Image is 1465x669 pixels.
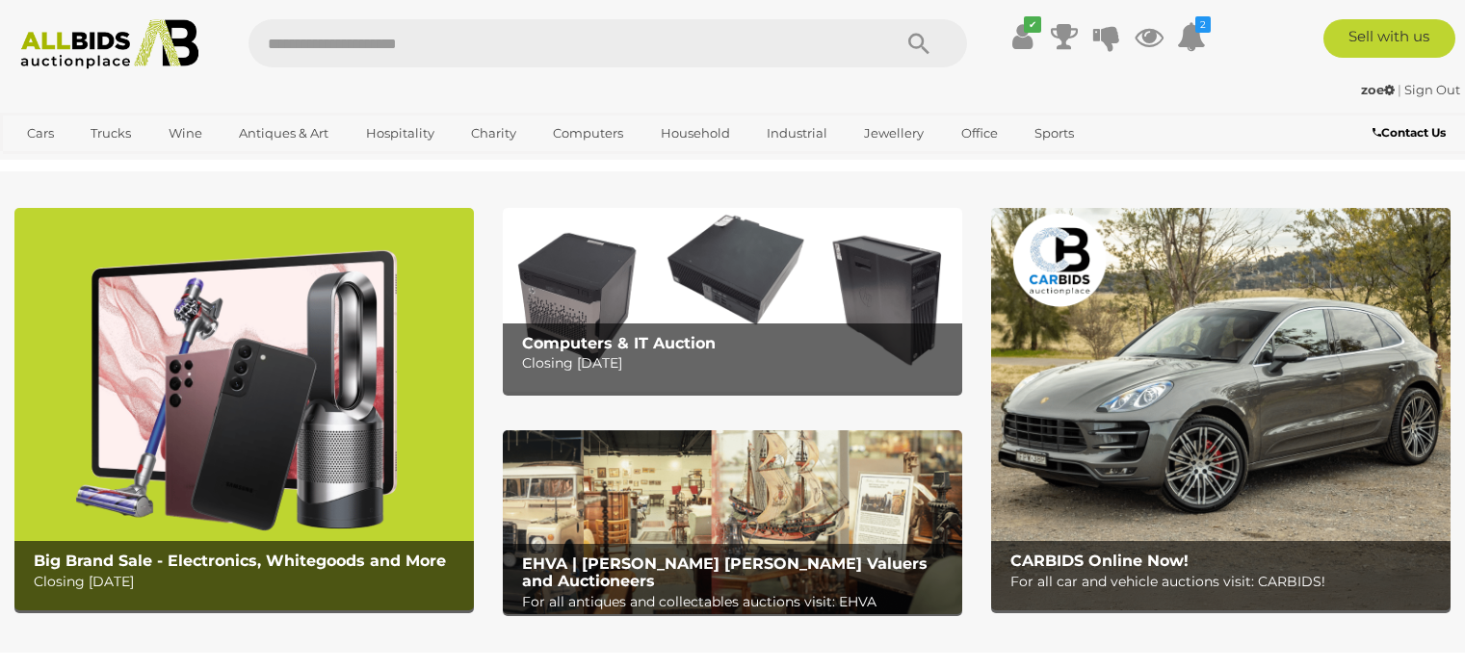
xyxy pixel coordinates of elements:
[1404,82,1460,97] a: Sign Out
[503,208,962,392] img: Computers & IT Auction
[754,117,840,149] a: Industrial
[14,117,66,149] a: Cars
[11,19,209,69] img: Allbids.com.au
[34,552,446,570] b: Big Brand Sale - Electronics, Whitegoods and More
[1398,82,1401,97] span: |
[1022,117,1086,149] a: Sports
[522,590,953,614] p: For all antiques and collectables auctions visit: EHVA
[14,208,474,610] a: Big Brand Sale - Electronics, Whitegoods and More Big Brand Sale - Electronics, Whitegoods and Mo...
[1195,16,1211,33] i: 2
[851,117,936,149] a: Jewellery
[226,117,341,149] a: Antiques & Art
[1010,552,1189,570] b: CARBIDS Online Now!
[991,208,1451,610] img: CARBIDS Online Now!
[522,351,953,375] p: Closing [DATE]
[949,117,1010,149] a: Office
[1361,82,1395,97] strong: zoe
[1007,19,1036,54] a: ✔
[353,117,447,149] a: Hospitality
[1373,125,1446,140] b: Contact Us
[156,117,215,149] a: Wine
[34,570,464,594] p: Closing [DATE]
[648,117,743,149] a: Household
[522,334,716,352] b: Computers & IT Auction
[991,208,1451,610] a: CARBIDS Online Now! CARBIDS Online Now! For all car and vehicle auctions visit: CARBIDS!
[14,208,474,610] img: Big Brand Sale - Electronics, Whitegoods and More
[1373,122,1451,143] a: Contact Us
[14,149,176,181] a: [GEOGRAPHIC_DATA]
[1024,16,1041,33] i: ✔
[78,117,144,149] a: Trucks
[871,19,967,67] button: Search
[503,430,962,614] img: EHVA | Evans Hastings Valuers and Auctioneers
[1361,82,1398,97] a: zoe
[1323,19,1455,58] a: Sell with us
[522,554,928,590] b: EHVA | [PERSON_NAME] [PERSON_NAME] Valuers and Auctioneers
[503,208,962,392] a: Computers & IT Auction Computers & IT Auction Closing [DATE]
[1177,19,1206,54] a: 2
[503,430,962,614] a: EHVA | Evans Hastings Valuers and Auctioneers EHVA | [PERSON_NAME] [PERSON_NAME] Valuers and Auct...
[458,117,529,149] a: Charity
[1010,570,1441,594] p: For all car and vehicle auctions visit: CARBIDS!
[540,117,636,149] a: Computers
